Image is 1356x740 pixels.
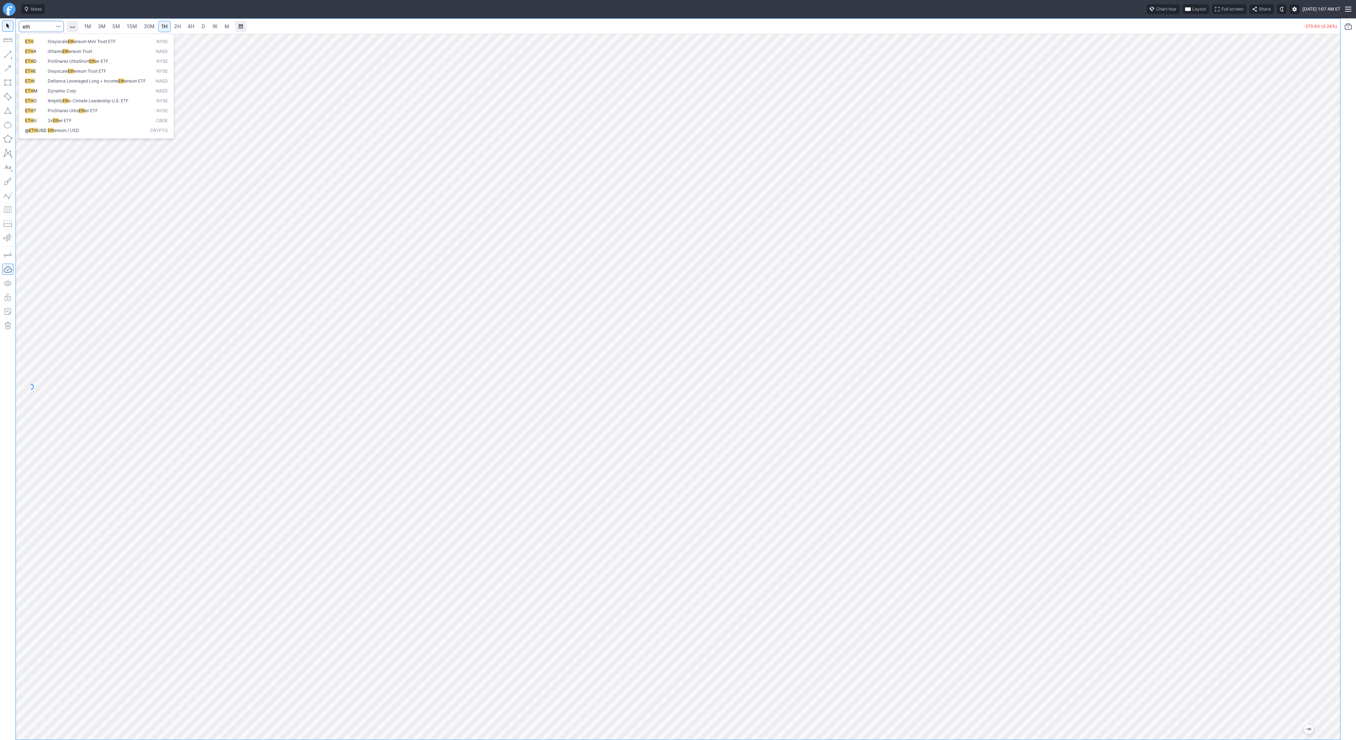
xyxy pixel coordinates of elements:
[48,108,79,113] span: ProShares Ultra
[98,23,106,29] span: 3M
[1156,6,1177,13] span: Chart tour
[74,68,106,74] span: ereum Trust ETF
[156,108,168,114] span: NYSE
[2,35,13,46] button: Measure
[156,68,168,74] span: NYSE
[69,49,92,54] span: ereum Trust
[1302,6,1340,13] span: [DATE] 1:07 AM ET
[156,78,168,84] span: NASD
[198,21,209,32] a: D
[81,21,94,32] a: 1M
[144,23,155,29] span: 30M
[34,49,36,54] span: A
[156,88,168,94] span: NASD
[2,249,13,261] button: Drawing mode: Single
[34,118,37,123] span: U
[2,119,13,131] button: Ellipse
[2,176,13,187] button: Brush
[1343,21,1354,32] button: Portfolio watchlist
[48,68,68,74] span: Grayscale
[53,21,63,32] button: Search
[1290,4,1299,14] button: Settings
[25,128,29,133] span: @
[161,23,167,29] span: 1H
[84,23,91,29] span: 1M
[124,21,140,32] a: 15M
[21,4,45,14] button: Ideas
[48,49,63,54] span: iShares
[48,118,53,123] span: 2x
[1221,6,1243,13] span: Full screen
[171,21,184,32] a: 2H
[48,128,54,133] span: Eth
[25,118,34,123] span: ETH
[2,49,13,60] button: Line
[2,105,13,116] button: Triangle
[1259,6,1271,13] span: Share
[59,118,72,123] span: er ETF
[2,148,13,159] button: XABCD
[2,91,13,102] button: Rotated rectangle
[127,23,137,29] span: 15M
[48,59,89,64] span: ProShares UltraShort
[34,59,37,64] span: D
[53,118,59,123] span: Eth
[25,68,34,74] span: ETH
[2,320,13,331] button: Remove all autosaved drawings
[29,128,37,133] span: ETH
[48,98,63,103] span: Amplify
[19,21,64,32] input: Search
[2,264,13,275] button: Drawings Autosave: On
[1147,4,1180,14] button: Chart tour
[2,218,13,229] button: Position
[67,21,78,32] button: Interval
[34,98,37,103] span: O
[156,49,168,55] span: NASD
[109,21,123,32] a: 5M
[221,21,232,32] a: M
[48,78,118,84] span: Defiance Leveraged Long + Income
[125,78,146,84] span: ereum ETF
[1183,4,1209,14] button: Layout
[69,98,129,103] span: o Climate Leadership U.S. ETF
[209,21,221,32] a: W
[2,63,13,74] button: Arrow
[34,78,35,84] span: I
[2,133,13,145] button: Polygon
[79,108,85,113] span: Eth
[235,21,246,32] button: Range
[48,39,68,44] span: Grayscale
[63,49,69,54] span: Eth
[112,23,120,29] span: 5M
[54,128,79,133] span: ereum / USD
[225,23,229,29] span: M
[202,23,205,29] span: D
[2,77,13,88] button: Rectangle
[25,39,34,44] span: ETH
[1249,4,1274,14] button: Share
[25,98,34,103] span: ETH
[31,6,42,13] span: Ideas
[213,23,218,29] span: W
[68,68,74,74] span: Eth
[2,306,13,317] button: Add note
[68,39,74,44] span: Eth
[156,98,168,104] span: NYSE
[34,88,37,94] span: M
[1303,24,1337,29] p: -270.60 (0.24%)
[48,88,76,94] span: Dynamix Corp
[25,88,34,94] span: ETH
[1212,4,1247,14] button: Full screen
[3,3,16,16] a: Finviz.com
[74,39,116,44] span: ereum Mini Trust ETF
[2,292,13,303] button: Lock drawings
[34,108,36,113] span: T
[2,204,13,215] button: Fibonacci retracements
[188,23,194,29] span: 4H
[37,128,47,133] span: USD
[1277,4,1287,14] button: Toggle dark mode
[2,232,13,243] button: Anchored VWAP
[19,34,174,139] div: Search
[95,21,109,32] a: 3M
[34,68,36,74] span: E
